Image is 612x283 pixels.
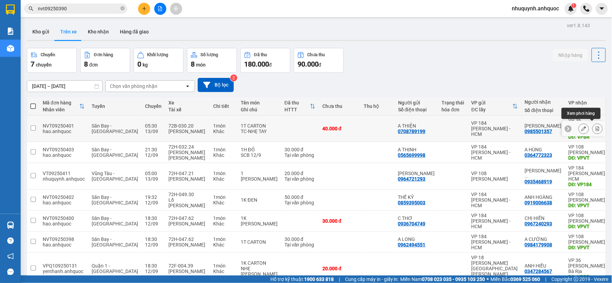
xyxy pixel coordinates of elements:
div: 1T CARTON [241,123,278,129]
div: Mã đơn hàng [43,100,79,105]
span: Quận 1 - [GEOGRAPHIC_DATA] [92,263,138,274]
div: yenthanh.anhquoc [43,269,85,274]
button: Đã thu180.000đ [240,48,290,73]
span: close-circle [121,6,125,10]
div: C THƠ [398,215,435,221]
div: 20.000 đ [322,266,357,271]
div: ver 1.8.143 [567,22,590,29]
div: 1 món [213,263,234,269]
div: Khác [213,176,234,182]
div: A THIỆN [398,123,435,129]
th: Toggle SortBy [281,97,319,115]
input: Tìm tên, số ĐT hoặc mã đơn [38,5,119,12]
div: 1H ĐỎ [241,147,278,152]
span: close-circle [121,6,125,12]
span: ⚪️ [487,278,489,281]
div: NVT09250402 [43,194,85,200]
div: Người gửi [398,100,435,105]
span: nhuquynh.anhquoc [507,4,565,13]
img: warehouse-icon [7,45,14,52]
div: Tại văn phòng [284,200,315,205]
div: hao.anhquoc [43,152,85,158]
input: Select a date range. [27,81,102,92]
div: ANH HUY VINH [525,168,562,179]
div: ĐC lấy [471,107,512,112]
div: 1K ĐEN [241,197,278,203]
span: ... [525,173,529,179]
div: Tại văn phòng [284,152,315,158]
img: warehouse-icon [7,222,14,229]
div: 0936704749 [398,221,426,226]
div: 12/09 [145,221,162,226]
div: Khác [213,242,234,247]
div: Chuyến [145,103,162,109]
div: Chưa thu [308,52,325,57]
div: Chưa thu [322,103,357,109]
div: 05:00 [145,171,162,176]
div: A THỊNH [398,147,435,152]
div: Sửa đơn hàng [579,123,589,134]
div: 30.000 đ [322,218,357,224]
div: Khác [213,129,234,134]
div: 12/09 [145,152,162,158]
div: 1T CARTON [241,239,278,245]
div: Số lượng [201,52,218,57]
div: Thu hộ [364,103,391,109]
button: Chưa thu90.000đ [294,48,344,73]
div: 0859395003 [398,200,426,205]
div: 72B-030.20 [168,123,206,129]
span: Hỗ trợ kỹ thuật: [270,275,334,283]
button: Trên xe [55,23,82,40]
span: Miền Nam [401,275,485,283]
div: THẾ KỶ [398,194,435,200]
div: hao.anhquoc [43,221,85,226]
div: Đã thu [284,100,310,105]
span: đ [319,62,321,68]
div: 12/09 [145,200,162,205]
div: VP gửi [471,100,512,105]
div: [PERSON_NAME] [168,176,206,182]
div: 12/09 [145,269,162,274]
div: 30.000 đ [284,236,315,242]
div: Khác [213,200,234,205]
span: aim [174,6,178,11]
div: 1 TRONG NHỎ [241,171,278,182]
div: Tên món [241,100,278,105]
span: 1 [573,3,575,8]
div: 21:30 [145,147,162,152]
div: TC-NHẸ TAY [241,129,278,134]
strong: 1900 633 818 [304,276,334,282]
div: 18:30 [145,236,162,242]
div: 0565699998 [398,152,426,158]
span: 8 [84,60,88,68]
button: Chuyến7chuyến [27,48,77,73]
img: icon-new-feature [568,6,574,12]
div: VT09250411 [43,171,85,176]
div: 0919006638 [525,200,552,205]
div: 19:32 [145,194,162,200]
div: [PERSON_NAME] [168,221,206,226]
div: Người nhận [525,99,562,105]
div: A LONG [398,236,435,242]
div: [PERSON_NAME] [168,242,206,247]
div: 72H-047.62 [168,215,206,221]
div: Đã thu [254,52,267,57]
button: Khối lượng0kg [134,48,184,73]
strong: 0369 525 060 [511,276,540,282]
div: 1 món [213,215,234,221]
div: Tại văn phòng [284,176,315,182]
div: Lồ [PERSON_NAME] [168,197,206,208]
button: aim [170,3,182,15]
span: | [546,275,547,283]
div: ĐC giao [569,107,608,112]
div: 40.000 đ [322,126,357,131]
div: VP 184 [PERSON_NAME] - HCM [471,234,518,250]
span: đ [269,62,272,68]
strong: 0708 023 035 - 0935 103 250 [422,276,485,282]
svg: open [185,83,190,89]
div: VPQ109250131 [43,263,85,269]
div: A CƯỜNG [525,236,562,242]
span: 8 [191,60,195,68]
div: 0967240293 [525,221,552,226]
div: 20.000 đ [284,171,315,176]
